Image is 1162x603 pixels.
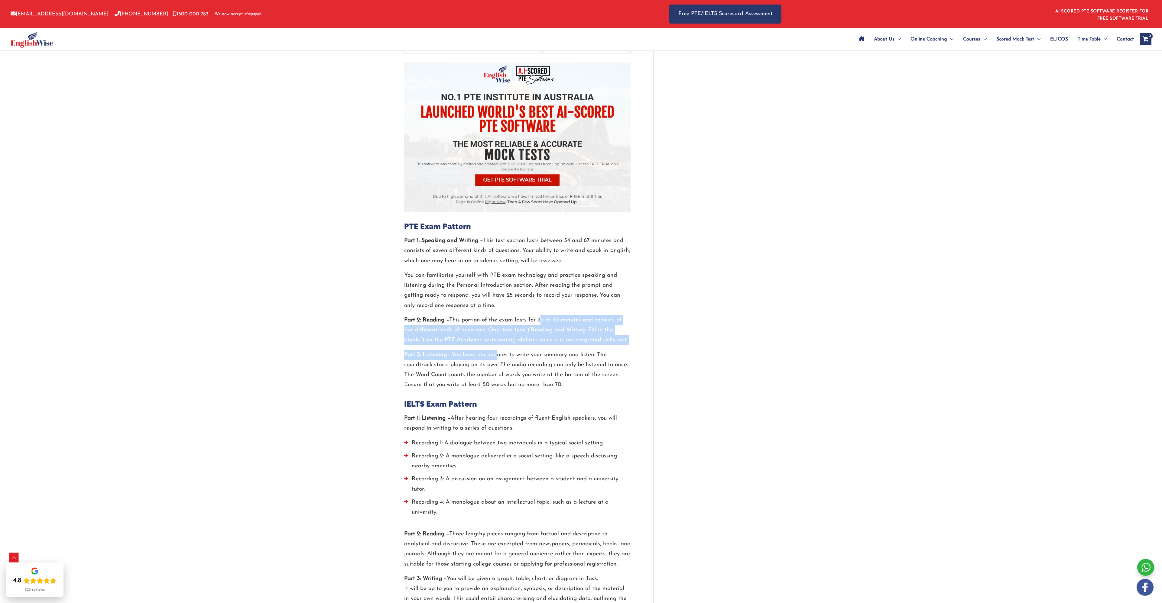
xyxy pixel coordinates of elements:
[1034,29,1040,50] span: Menu Toggle
[115,11,168,17] a: [PHONE_NUMBER]
[404,576,447,582] strong: Part 3: Writing –
[1101,29,1107,50] span: Menu Toggle
[404,438,631,451] li: Recording 1: A dialogue between two individuals in a typical social setting.
[404,221,631,231] h2: PTE Exam Pattern
[980,29,987,50] span: Menu Toggle
[173,11,209,17] a: 1300 000 783
[1140,33,1151,45] a: View Shopping Cart, empty
[404,415,450,421] strong: Part 1: Listening –
[404,317,449,323] strong: Part 2: Reading –
[404,531,449,537] strong: Part 2: Reading –
[958,29,992,50] a: CoursesMenu Toggle
[245,12,261,16] img: Afterpay-Logo
[215,11,243,17] span: We now accept
[894,29,901,50] span: Menu Toggle
[404,474,631,497] li: Recording 3: A discussion on an assignment between a student and a university tutor.
[1045,29,1073,50] a: ELICOS
[1137,579,1154,596] img: white-facebook.png
[1055,9,1149,21] a: AI SCORED PTE SOFTWARE REGISTER FOR FREE SOFTWARE TRIAL
[404,497,631,521] li: Recording 4: A monologue about an intellectual topic, such as a lecture at a university.
[963,29,980,50] span: Courses
[947,29,953,50] span: Menu Toggle
[992,29,1045,50] a: Scored Mock TestMenu Toggle
[13,576,57,585] div: Rating: 4.8 out of 5
[404,352,452,358] strong: Part 3: Listening –
[404,63,631,212] img: pte-institute.jpg
[404,270,631,311] p: You can familiarise yourself with PTE exam technology and practice speaking and listening during ...
[25,587,45,592] div: 723 reviews
[874,29,894,50] span: About Us
[854,29,1134,50] nav: Site Navigation: Main Menu
[404,399,631,409] h2: IELTS Exam Pattern
[404,350,631,390] p: You have ten minutes to write your summary and listen. The soundtrack starts playing on its own. ...
[1112,29,1134,50] a: Contact
[1073,29,1112,50] a: Time TableMenu Toggle
[404,451,631,474] li: Recording 2: A monologue delivered in a social setting, like a speech discussing nearby amenities.
[906,29,958,50] a: Online CoachingMenu Toggle
[13,576,21,585] div: 4.8
[1052,4,1151,24] aside: Header Widget 1
[869,29,906,50] a: About UsMenu Toggle
[404,529,631,569] p: Three lengthy pieces ranging from factual and descriptive to analytical and discursive. These are...
[404,315,631,345] p: This portion of the exam lasts for 29 to 30 minutes and consists of five different kinds of quest...
[404,238,483,243] strong: Part 1: Speaking and Writing –
[11,11,109,17] a: [EMAIL_ADDRESS][DOMAIN_NAME]
[1117,29,1134,50] span: Contact
[404,236,631,266] p: This test section lasts between 54 and 67 minutes and consists of seven different kinds of questi...
[669,5,781,24] a: Free PTE/IELTS Scorecard Assessment
[996,29,1034,50] span: Scored Mock Test
[404,413,631,434] p: After hearing four recordings of fluent English speakers, you will respond in writing to a series...
[1050,29,1068,50] span: ELICOS
[1078,29,1101,50] span: Time Table
[910,29,947,50] span: Online Coaching
[11,31,53,48] img: cropped-ew-logo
